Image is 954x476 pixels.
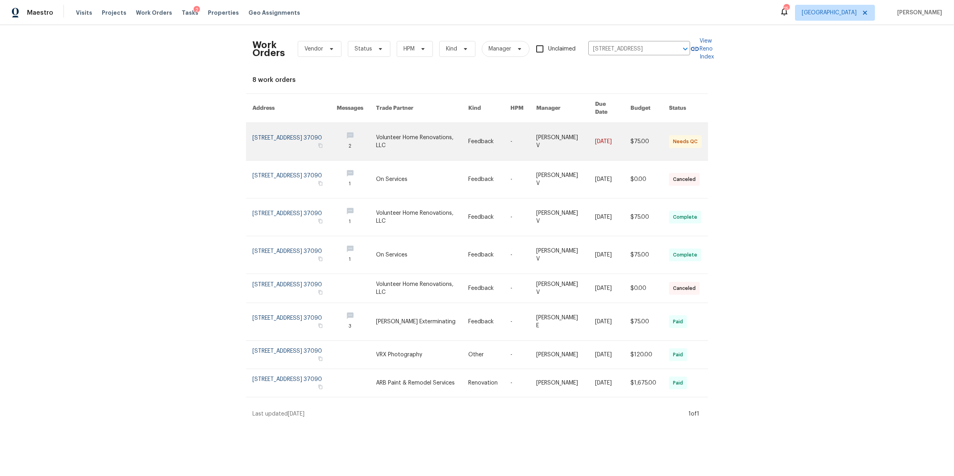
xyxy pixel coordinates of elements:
[288,411,304,417] span: [DATE]
[462,274,504,303] td: Feedback
[504,236,530,274] td: -
[317,142,324,149] button: Copy Address
[370,369,462,397] td: ARB Paint & Remodel Services
[330,94,370,123] th: Messages
[462,236,504,274] td: Feedback
[624,94,663,123] th: Budget
[462,94,504,123] th: Kind
[504,94,530,123] th: HPM
[27,9,53,17] span: Maestro
[317,180,324,187] button: Copy Address
[530,161,588,198] td: [PERSON_NAME] V
[370,341,462,369] td: VRX Photography
[688,410,699,418] div: 1 of 1
[462,123,504,161] td: Feedback
[462,198,504,236] td: Feedback
[317,218,324,225] button: Copy Address
[504,303,530,341] td: -
[317,322,324,329] button: Copy Address
[370,94,462,123] th: Trade Partner
[680,43,691,54] button: Open
[76,9,92,17] span: Visits
[589,94,624,123] th: Due Date
[317,383,324,391] button: Copy Address
[370,123,462,161] td: Volunteer Home Renovations, LLC
[370,198,462,236] td: Volunteer Home Renovations, LLC
[462,341,504,369] td: Other
[588,43,668,55] input: Enter in an address
[136,9,172,17] span: Work Orders
[894,9,942,17] span: [PERSON_NAME]
[317,289,324,296] button: Copy Address
[102,9,126,17] span: Projects
[317,255,324,262] button: Copy Address
[690,37,714,61] a: View Reno Index
[504,274,530,303] td: -
[252,410,686,418] div: Last updated
[530,369,588,397] td: [PERSON_NAME]
[317,355,324,362] button: Copy Address
[194,6,200,14] div: 2
[462,161,504,198] td: Feedback
[504,161,530,198] td: -
[783,5,789,13] div: 15
[548,45,576,53] span: Unclaimed
[504,341,530,369] td: -
[530,341,588,369] td: [PERSON_NAME]
[182,10,198,16] span: Tasks
[370,303,462,341] td: [PERSON_NAME] Exterminating
[663,94,708,123] th: Status
[248,9,300,17] span: Geo Assignments
[462,303,504,341] td: Feedback
[504,198,530,236] td: -
[208,9,239,17] span: Properties
[530,236,588,274] td: [PERSON_NAME] V
[370,161,462,198] td: On Services
[370,274,462,303] td: Volunteer Home Renovations, LLC
[530,94,588,123] th: Manager
[530,303,588,341] td: [PERSON_NAME] E
[530,123,588,161] td: [PERSON_NAME] V
[355,45,372,53] span: Status
[246,94,330,123] th: Address
[252,41,285,57] h2: Work Orders
[304,45,323,53] span: Vendor
[504,123,530,161] td: -
[802,9,857,17] span: [GEOGRAPHIC_DATA]
[446,45,457,53] span: Kind
[370,236,462,274] td: On Services
[504,369,530,397] td: -
[403,45,415,53] span: HPM
[530,198,588,236] td: [PERSON_NAME] V
[462,369,504,397] td: Renovation
[530,274,588,303] td: [PERSON_NAME] V
[252,76,702,84] div: 8 work orders
[489,45,511,53] span: Manager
